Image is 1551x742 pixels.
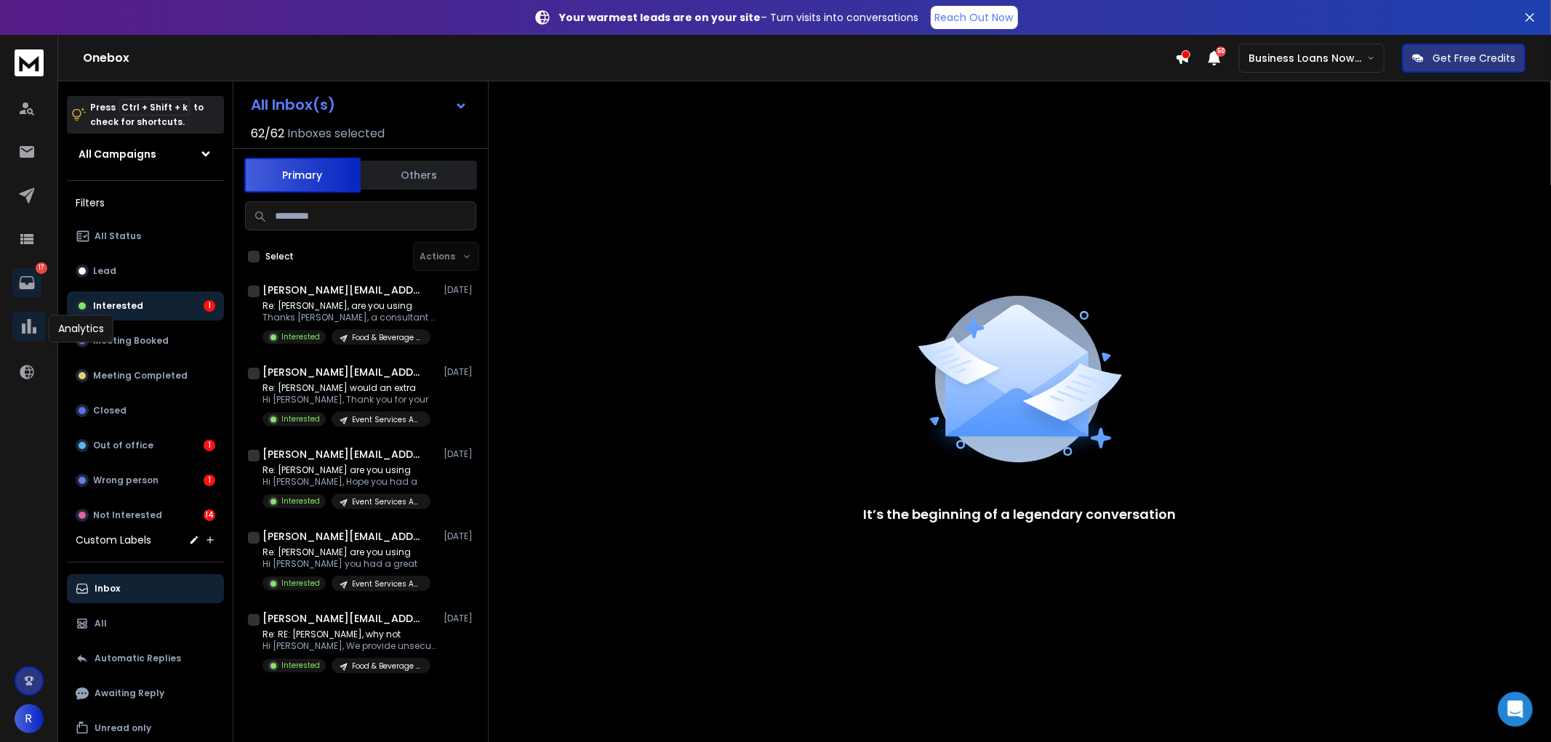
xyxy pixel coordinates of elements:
h1: [PERSON_NAME][EMAIL_ADDRESS][DOMAIN_NAME] [262,365,422,379]
p: Press to check for shortcuts. [90,100,204,129]
p: Re: [PERSON_NAME], are you using [262,300,437,312]
img: logo [15,49,44,76]
div: Analytics [49,315,113,342]
div: Keywords by Traffic [161,86,245,95]
p: [DATE] [444,531,476,542]
p: Interested [281,331,320,342]
button: All Inbox(s) [239,90,479,119]
p: Event Services AU 812 List 1 Video CTA [352,414,422,425]
p: Event Services AU 812 List 1 Video CTA [352,578,422,589]
p: Thanks [PERSON_NAME], a consultant will [262,312,437,323]
p: Interested [93,300,143,312]
img: website_grey.svg [23,38,35,49]
p: Get Free Credits [1432,51,1515,65]
button: Meeting Booked [67,326,224,355]
p: Hi [PERSON_NAME], We provide unsecured business [262,640,437,652]
p: Interested [281,414,320,424]
button: Interested1 [67,291,224,320]
p: Interested [281,496,320,507]
p: Meeting Completed [93,370,188,382]
h3: Inboxes selected [287,125,385,142]
p: Awaiting Reply [95,687,164,699]
div: 14 [204,509,215,521]
div: Open Intercom Messenger [1498,692,1533,727]
button: Automatic Replies [67,644,224,673]
button: Others [361,159,477,191]
p: Event Services AU 812 List 1 Video CTA [352,496,422,507]
button: Wrong person1 [67,466,224,495]
div: v 4.0.25 [41,23,71,35]
button: R [15,704,44,733]
p: Re: [PERSON_NAME] are you using [262,547,430,558]
p: Hi [PERSON_NAME], Thank you for your [262,394,430,406]
p: Reach Out Now [935,10,1014,25]
div: Domain Overview [55,86,130,95]
p: Out of office [93,440,153,451]
p: Food & Beverage AU 409 List 1 Video CTA [352,332,422,343]
p: Interested [281,660,320,671]
a: Reach Out Now [931,6,1018,29]
p: Re: [PERSON_NAME] are you using [262,464,430,476]
img: logo_orange.svg [23,23,35,35]
p: It’s the beginning of a legendary conversation [864,504,1177,525]
button: Closed [67,396,224,425]
p: – Turn visits into conversations [560,10,919,25]
p: Not Interested [93,509,162,521]
p: Unread only [95,722,151,734]
button: Out of office1 [67,431,224,460]
p: [DATE] [444,448,476,460]
h1: [PERSON_NAME][EMAIL_ADDRESS][PERSON_NAME][DOMAIN_NAME] [262,447,422,461]
p: Automatic Replies [95,653,181,664]
button: Get Free Credits [1402,44,1526,73]
img: tab_keywords_by_traffic_grey.svg [145,84,156,96]
button: Meeting Completed [67,361,224,390]
button: All [67,609,224,638]
button: Awaiting Reply [67,679,224,708]
div: 1 [204,300,215,312]
p: Hi [PERSON_NAME], Hope you had a [262,476,430,488]
img: tab_domain_overview_orange.svg [39,84,51,96]
button: Not Interested14 [67,501,224,530]
button: All Campaigns [67,140,224,169]
h1: [PERSON_NAME][EMAIL_ADDRESS][DOMAIN_NAME] [262,283,422,297]
button: All Status [67,222,224,251]
h3: Filters [67,193,224,213]
span: 62 / 62 [251,125,284,142]
p: All Status [95,230,141,242]
div: 1 [204,475,215,486]
p: Inbox [95,583,120,594]
h1: [PERSON_NAME][EMAIL_ADDRESS][DOMAIN_NAME] [262,611,422,626]
p: Business Loans Now ([PERSON_NAME]) [1249,51,1367,65]
h1: [PERSON_NAME][EMAIL_ADDRESS][DOMAIN_NAME] [262,529,422,544]
p: Re: RE: [PERSON_NAME], why not [262,629,437,640]
div: 1 [204,440,215,451]
div: Domain: [URL] [38,38,103,49]
h3: Custom Labels [76,533,151,547]
p: Lead [93,265,116,277]
h1: All Campaigns [79,147,156,161]
label: Select [265,251,294,262]
p: 17 [36,262,47,274]
p: All [95,618,107,629]
h1: Onebox [83,49,1175,67]
p: Re: [PERSON_NAME] would an extra [262,382,430,394]
p: Closed [93,405,127,416]
button: Primary [244,158,361,193]
p: Interested [281,578,320,589]
p: [DATE] [444,284,476,296]
p: Meeting Booked [93,335,169,347]
a: 17 [12,268,41,297]
p: Wrong person [93,475,159,486]
span: 50 [1216,47,1226,57]
p: [DATE] [444,613,476,624]
p: Hi [PERSON_NAME] you had a great [262,558,430,570]
p: [DATE] [444,366,476,378]
span: Ctrl + Shift + k [119,99,190,116]
button: Lead [67,257,224,286]
button: Inbox [67,574,224,603]
h1: All Inbox(s) [251,97,335,112]
p: Food & Beverage AU 409 List 2 Appraisal CTA [352,661,422,672]
strong: Your warmest leads are on your site [560,10,761,25]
